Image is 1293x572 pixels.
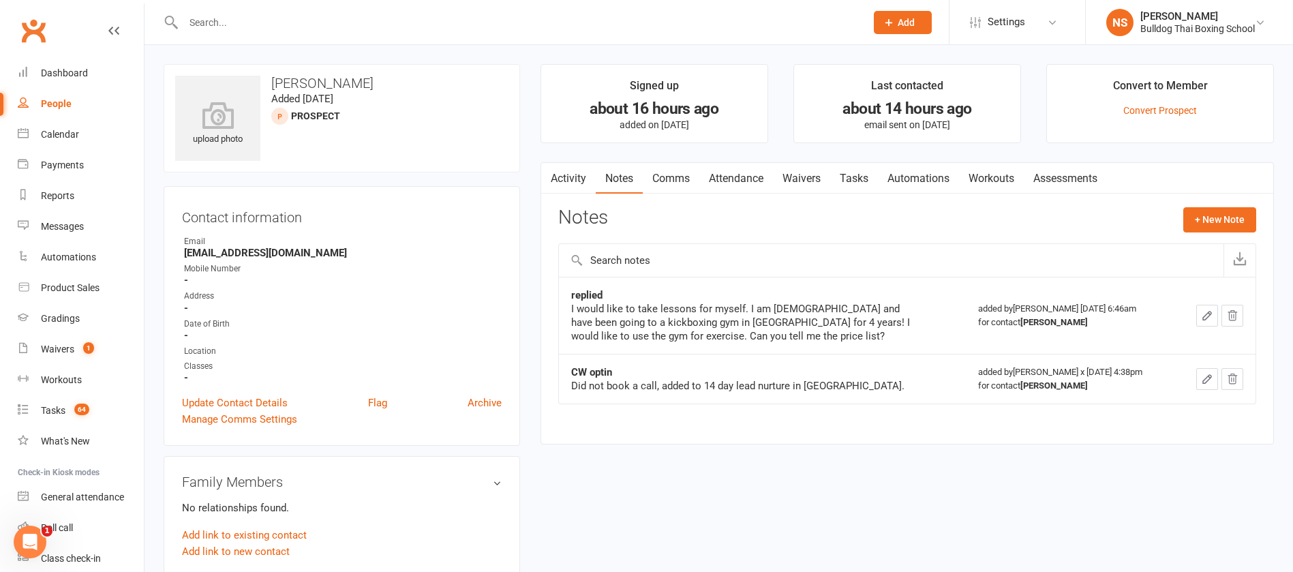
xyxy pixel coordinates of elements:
[571,302,912,343] div: I would like to take lessons for myself. I am [DEMOGRAPHIC_DATA] and have been going to a kickbox...
[571,379,912,393] div: Did not book a call, added to 14 day lead nurture in [GEOGRAPHIC_DATA].
[83,342,94,354] span: 1
[184,235,502,248] div: Email
[16,14,50,48] a: Clubworx
[182,395,288,411] a: Update Contact Details
[41,129,79,140] div: Calendar
[18,482,144,513] a: General attendance kiosk mode
[182,411,297,427] a: Manage Comms Settings
[184,329,502,342] strong: -
[806,102,1008,116] div: about 14 hours ago
[18,395,144,426] a: Tasks 64
[959,163,1024,194] a: Workouts
[41,344,74,355] div: Waivers
[1113,77,1208,102] div: Convert to Member
[182,205,502,225] h3: Contact information
[184,372,502,384] strong: -
[41,160,84,170] div: Payments
[878,163,959,194] a: Automations
[182,543,290,560] a: Add link to new contact
[18,89,144,119] a: People
[18,426,144,457] a: What's New
[18,242,144,273] a: Automations
[978,316,1163,329] div: for contact
[18,119,144,150] a: Calendar
[18,303,144,334] a: Gradings
[571,289,603,301] strong: replied
[830,163,878,194] a: Tasks
[871,77,943,102] div: Last contacted
[1123,105,1197,116] a: Convert Prospect
[699,163,773,194] a: Attendance
[1183,207,1256,232] button: + New Note
[14,526,46,558] iframe: Intercom live chat
[559,244,1223,277] input: Search notes
[41,98,72,109] div: People
[41,221,84,232] div: Messages
[806,119,1008,130] p: email sent on [DATE]
[184,345,502,358] div: Location
[571,366,612,378] strong: CW optin
[978,365,1163,393] div: added by [PERSON_NAME] x [DATE] 4:38pm
[468,395,502,411] a: Archive
[179,13,856,32] input: Search...
[630,77,679,102] div: Signed up
[18,273,144,303] a: Product Sales
[988,7,1025,37] span: Settings
[184,247,502,259] strong: [EMAIL_ADDRESS][DOMAIN_NAME]
[182,475,502,490] h3: Family Members
[41,374,82,385] div: Workouts
[553,102,755,116] div: about 16 hours ago
[18,58,144,89] a: Dashboard
[773,163,830,194] a: Waivers
[1140,22,1255,35] div: Bulldog Thai Boxing School
[978,302,1163,329] div: added by [PERSON_NAME] [DATE] 6:46am
[271,93,333,105] time: Added [DATE]
[41,282,100,293] div: Product Sales
[541,163,596,194] a: Activity
[41,190,74,201] div: Reports
[898,17,915,28] span: Add
[41,405,65,416] div: Tasks
[18,513,144,543] a: Roll call
[175,76,508,91] h3: [PERSON_NAME]
[596,163,643,194] a: Notes
[41,492,124,502] div: General attendance
[182,527,307,543] a: Add link to existing contact
[184,318,502,331] div: Date of Birth
[291,110,340,121] snap: prospect
[184,290,502,303] div: Address
[1106,9,1134,36] div: NS
[41,313,80,324] div: Gradings
[558,207,608,232] h3: Notes
[175,102,260,147] div: upload photo
[18,365,144,395] a: Workouts
[184,302,502,314] strong: -
[182,500,502,516] p: No relationships found.
[74,404,89,415] span: 64
[41,252,96,262] div: Automations
[184,360,502,373] div: Classes
[41,67,88,78] div: Dashboard
[184,262,502,275] div: Mobile Number
[41,553,101,564] div: Class check-in
[18,150,144,181] a: Payments
[368,395,387,411] a: Flag
[874,11,932,34] button: Add
[18,211,144,242] a: Messages
[643,163,699,194] a: Comms
[1020,317,1088,327] strong: [PERSON_NAME]
[978,379,1163,393] div: for contact
[553,119,755,130] p: added on [DATE]
[42,526,52,537] span: 1
[41,436,90,447] div: What's New
[1024,163,1107,194] a: Assessments
[18,334,144,365] a: Waivers 1
[184,274,502,286] strong: -
[1140,10,1255,22] div: [PERSON_NAME]
[18,181,144,211] a: Reports
[41,522,73,533] div: Roll call
[1020,380,1088,391] strong: [PERSON_NAME]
